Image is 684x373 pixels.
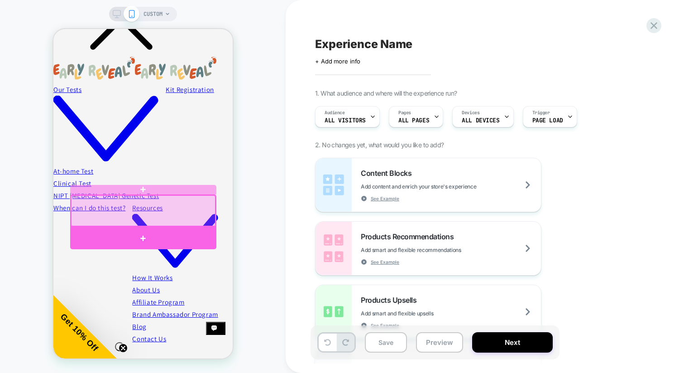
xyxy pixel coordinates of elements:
button: Next [472,332,553,353]
span: Page Load [532,117,563,124]
img: EarlyReveal [81,27,163,51]
span: ALL DEVICES [462,117,499,124]
span: See Example [371,259,399,265]
span: Devices [462,110,479,116]
a: Affiliate Program [79,269,131,277]
span: Products Upsells [361,295,421,305]
a: Kit Registration [112,56,161,65]
span: Add smart and flexible recommendations [361,247,507,253]
a: Contact Us [79,305,113,314]
span: CUSTOM [143,7,163,21]
inbox-online-store-chat: Shopify online store chat [153,293,172,322]
span: Trigger [532,110,550,116]
span: Experience Name [315,37,412,51]
span: All Visitors [325,117,366,124]
button: Preview [416,332,463,353]
a: Blog [79,293,93,302]
a: Resources [79,174,164,240]
a: How It Works [79,244,119,253]
span: Content Blocks [361,169,416,178]
span: See Example [371,322,399,329]
button: Close teaser [62,313,71,322]
span: Products Recommendations [361,232,458,241]
span: Add smart and flexible upsells [361,310,478,317]
span: Pages [398,110,411,116]
span: 1. What audience and where will the experience run? [315,89,457,97]
a: Brand Ambassador Program [79,281,164,290]
span: Add content and enrich your store's experience [361,183,521,190]
span: + Add more info [315,58,360,65]
span: See Example [371,195,399,202]
span: 2. No changes yet, what would you like to add? [315,141,444,149]
span: Get 10% Off [5,283,47,324]
span: Audience [325,110,345,116]
button: Save [365,332,407,353]
a: About Us [79,257,106,265]
span: ALL PAGES [398,117,429,124]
